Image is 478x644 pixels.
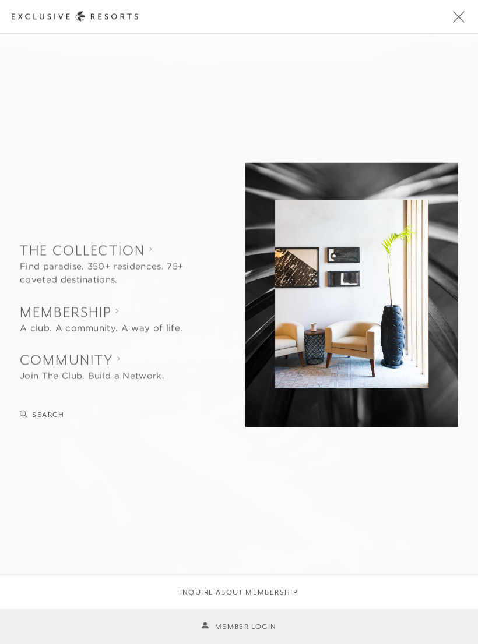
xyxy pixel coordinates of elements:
[424,590,478,644] iframe: Qualified Messenger
[20,241,201,260] h2: The Collection
[201,621,276,632] a: Member Login
[20,370,164,383] div: Join The Club. Build a Network.
[20,351,164,383] button: Show Community sub-navigation
[20,322,182,335] div: A club. A community. A way of life.
[20,409,64,420] button: Search
[20,303,182,335] button: Show Membership sub-navigation
[180,587,298,598] a: Inquire about membership
[20,351,164,370] h2: Community
[20,303,182,322] h2: Membership
[20,261,201,287] div: Find paradise. 350+ residences. 75+ coveted destinations.
[20,241,201,286] button: Show The Collection sub-navigation
[451,13,466,21] button: Open navigation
